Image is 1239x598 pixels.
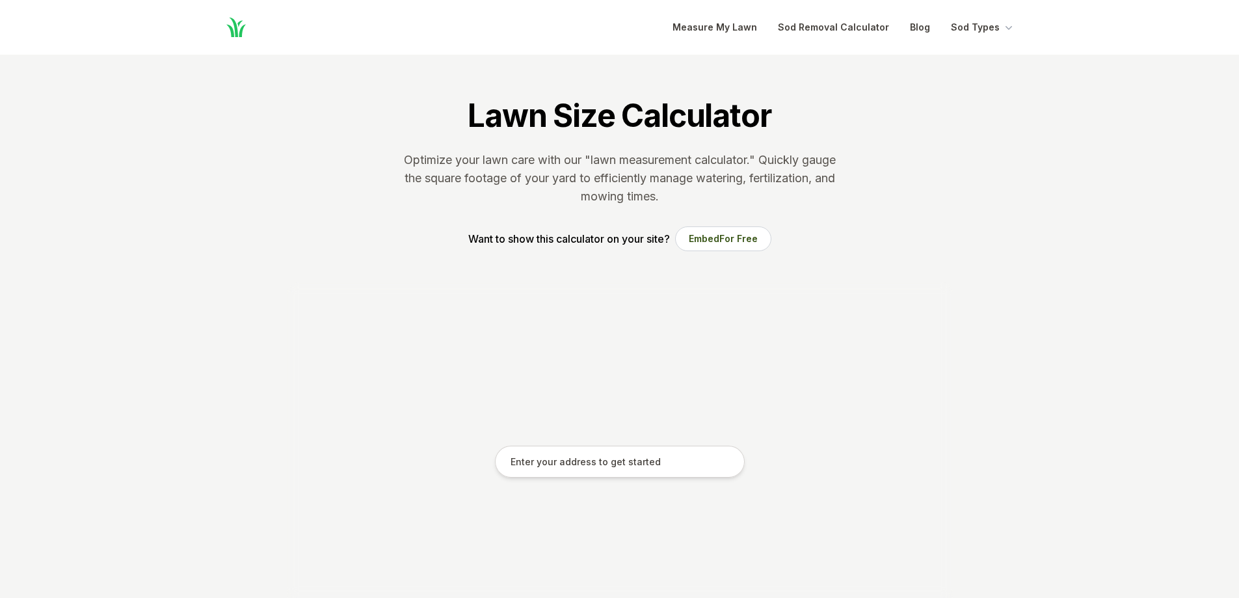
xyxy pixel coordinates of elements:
[719,233,758,244] span: For Free
[951,20,1015,35] button: Sod Types
[495,446,745,478] input: Enter your address to get started
[401,151,838,206] p: Optimize your lawn care with our "lawn measurement calculator." Quickly gauge the square footage ...
[673,20,757,35] a: Measure My Lawn
[910,20,930,35] a: Blog
[778,20,889,35] a: Sod Removal Calculator
[468,231,670,247] p: Want to show this calculator on your site?
[468,96,771,135] h1: Lawn Size Calculator
[675,226,771,251] button: EmbedFor Free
